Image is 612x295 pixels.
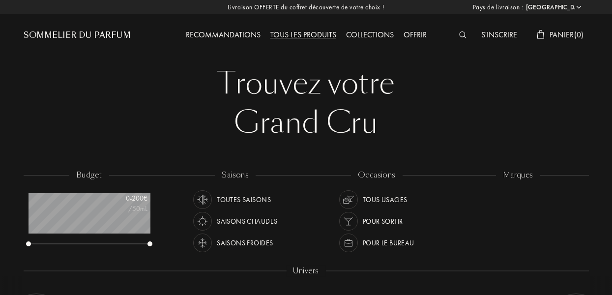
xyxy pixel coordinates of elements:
img: usage_season_average_white.svg [196,193,209,206]
div: Recommandations [181,29,265,42]
a: Tous les produits [265,29,341,40]
a: Sommelier du Parfum [24,29,131,41]
div: budget [69,170,109,181]
div: Toutes saisons [217,190,271,209]
img: usage_occasion_work_white.svg [342,236,355,250]
div: occasions [351,170,403,181]
img: cart_white.svg [537,30,545,39]
div: Pour le bureau [363,234,414,252]
div: Univers [286,265,325,277]
div: Offrir [399,29,432,42]
div: marques [496,170,540,181]
img: usage_season_hot_white.svg [196,214,209,228]
div: /50mL [98,204,147,214]
a: Offrir [399,29,432,40]
div: Tous les produits [265,29,341,42]
div: saisons [215,170,256,181]
div: Tous usages [363,190,408,209]
img: arrow_w.png [575,3,583,11]
span: Pays de livraison : [473,2,524,12]
div: Saisons chaudes [217,212,277,231]
a: S'inscrire [476,29,522,40]
img: usage_occasion_party_white.svg [342,214,355,228]
div: Trouvez votre [31,64,582,103]
div: Saisons froides [217,234,273,252]
a: Recommandations [181,29,265,40]
div: Collections [341,29,399,42]
span: Panier ( 0 ) [550,29,584,40]
div: Pour sortir [363,212,403,231]
a: Collections [341,29,399,40]
img: search_icn_white.svg [459,31,466,38]
div: S'inscrire [476,29,522,42]
img: usage_occasion_all_white.svg [342,193,355,206]
img: usage_season_cold_white.svg [196,236,209,250]
div: 0 - 200 € [98,193,147,204]
div: Grand Cru [31,103,582,143]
